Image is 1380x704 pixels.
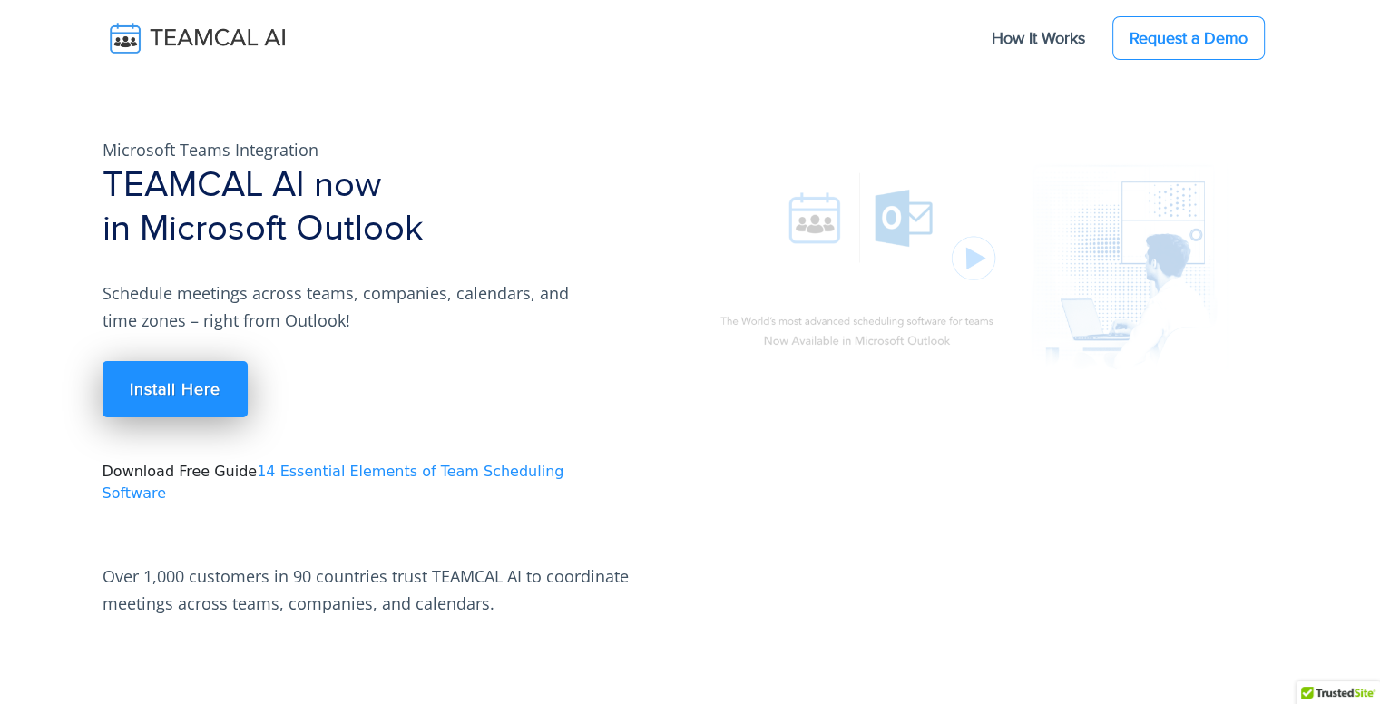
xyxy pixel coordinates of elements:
a: How It Works [974,19,1103,57]
p: Microsoft Teams Integration [103,136,580,163]
a: Install Here [103,361,248,417]
a: Request a Demo [1112,16,1265,60]
p: Schedule meetings across teams, companies, calendars, and time zones – right from Outlook! [103,279,580,334]
a: 14 Essential Elements of Team Scheduling Software [103,463,564,502]
div: Download Free Guide [92,109,591,504]
img: pic [701,109,1246,416]
p: Over 1,000 customers in 90 countries trust TEAMCAL AI to coordinate meetings across teams, compan... [103,548,647,617]
h1: TEAMCAL AI now in Microsoft Outlook [103,163,580,250]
